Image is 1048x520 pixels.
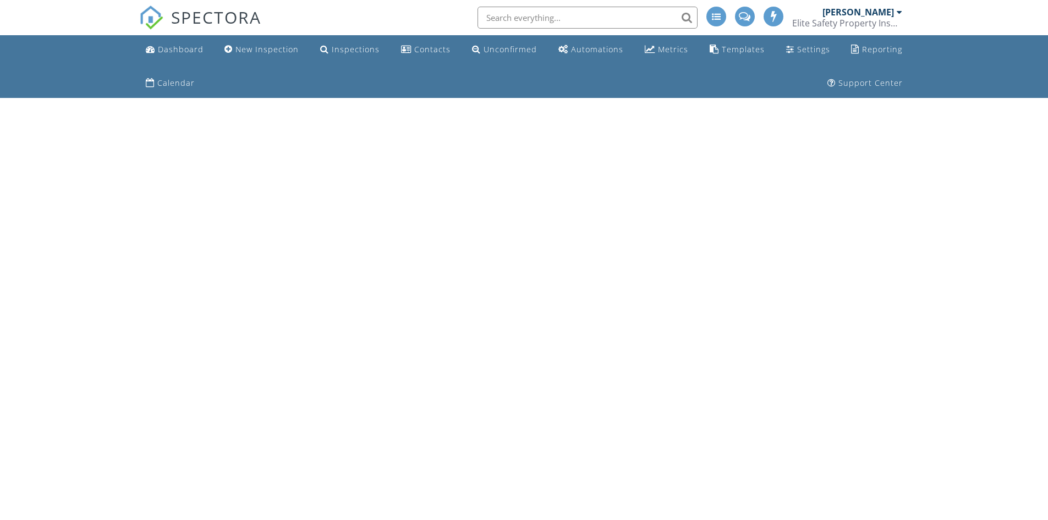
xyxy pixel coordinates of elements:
a: Reporting [847,40,907,60]
input: Search everything... [478,7,698,29]
a: New Inspection [220,40,303,60]
a: Automations (Advanced) [554,40,628,60]
a: Settings [782,40,835,60]
span: SPECTORA [171,6,261,29]
div: New Inspection [235,44,299,54]
div: Unconfirmed [484,44,537,54]
a: Contacts [397,40,455,60]
a: Unconfirmed [468,40,541,60]
div: Metrics [658,44,688,54]
a: SPECTORA [139,15,261,38]
a: Calendar [141,73,199,94]
div: Automations [571,44,623,54]
a: Dashboard [141,40,208,60]
div: Elite Safety Property Inspections Inc. [792,18,902,29]
img: The Best Home Inspection Software - Spectora [139,6,163,30]
a: Inspections [316,40,384,60]
div: Inspections [332,44,380,54]
div: Settings [797,44,830,54]
div: Dashboard [158,44,204,54]
div: Reporting [862,44,902,54]
a: Support Center [823,73,907,94]
div: Calendar [157,78,195,88]
div: [PERSON_NAME] [822,7,894,18]
div: Templates [722,44,765,54]
a: Metrics [640,40,693,60]
a: Templates [705,40,769,60]
div: Contacts [414,44,451,54]
div: Support Center [838,78,903,88]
